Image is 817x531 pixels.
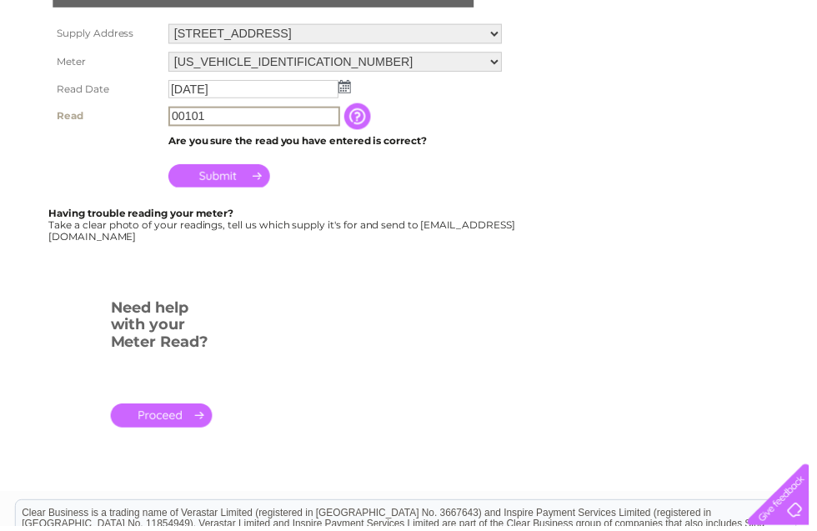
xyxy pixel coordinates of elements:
[49,209,236,222] b: Having trouble reading your meter?
[342,81,354,94] img: ...
[49,103,166,132] th: Read
[28,43,113,94] img: logo.png
[503,8,618,29] a: 0333 014 3131
[49,210,523,244] div: Take a clear photo of your readings, tell us which supply it's for and send to [EMAIL_ADDRESS][DO...
[112,408,214,432] a: .
[348,104,378,131] input: Information
[49,77,166,103] th: Read Date
[170,166,273,189] input: Submit
[672,71,696,83] a: Blog
[112,299,214,363] h3: Need help with your Meter Read?
[762,71,801,83] a: Log out
[524,71,555,83] a: Water
[706,71,747,83] a: Contact
[16,9,804,81] div: Clear Business is a trading name of Verastar Limited (registered in [GEOGRAPHIC_DATA] No. 3667643...
[49,20,166,48] th: Supply Address
[166,132,511,153] td: Are you sure the read you have entered is correct?
[565,71,602,83] a: Energy
[612,71,662,83] a: Telecoms
[49,48,166,77] th: Meter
